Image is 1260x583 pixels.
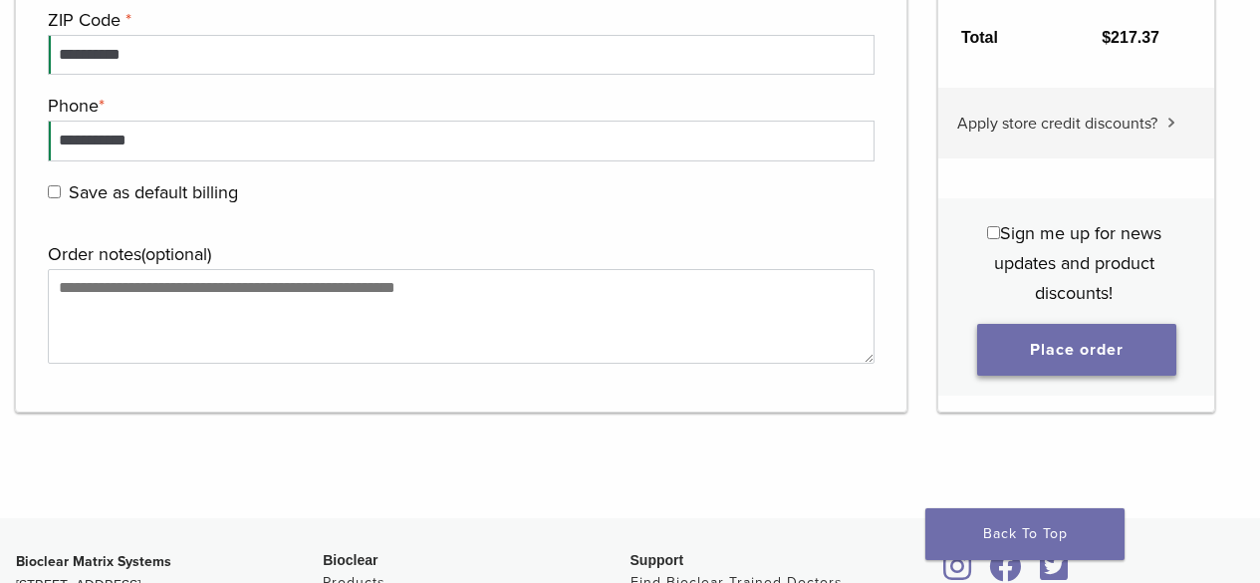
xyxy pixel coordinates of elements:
[48,239,870,269] label: Order notes
[630,552,684,568] span: Support
[48,177,870,207] label: Save as default billing
[925,508,1125,560] a: Back To Top
[48,91,870,121] label: Phone
[323,552,378,568] span: Bioclear
[983,563,1029,583] a: Bioclear
[48,185,61,198] input: Save as default billing
[977,324,1176,376] button: Place order
[141,243,211,265] span: (optional)
[994,222,1161,304] span: Sign me up for news updates and product discounts!
[938,10,1079,66] th: Total
[1102,29,1159,46] bdi: 217.37
[987,226,1000,239] input: Sign me up for news updates and product discounts!
[1167,118,1175,128] img: caret.svg
[937,563,979,583] a: Bioclear
[1102,29,1111,46] span: $
[16,553,171,570] strong: Bioclear Matrix Systems
[957,114,1157,134] span: Apply store credit discounts?
[1033,563,1075,583] a: Bioclear
[48,5,870,35] label: ZIP Code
